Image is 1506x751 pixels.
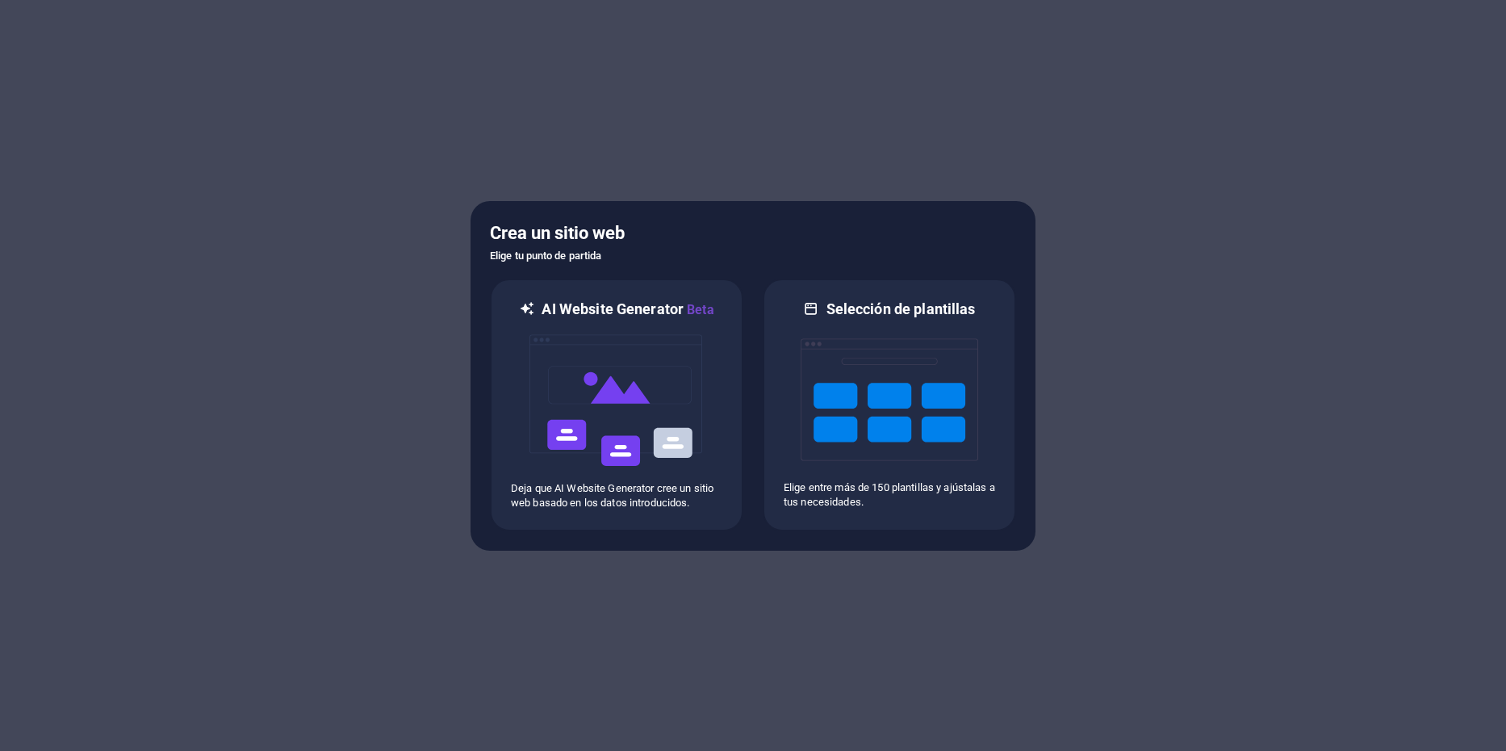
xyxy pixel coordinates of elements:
[684,302,714,317] span: Beta
[542,300,713,320] h6: AI Website Generator
[511,481,722,510] p: Deja que AI Website Generator cree un sitio web basado en los datos introducidos.
[528,320,705,481] img: ai
[784,480,995,510] p: Elige entre más de 150 plantillas y ajústalas a tus necesidades.
[490,279,743,531] div: AI Website GeneratorBetaaiDeja que AI Website Generator cree un sitio web basado en los datos int...
[763,279,1016,531] div: Selección de plantillasElige entre más de 150 plantillas y ajústalas a tus necesidades.
[490,220,1016,246] h5: Crea un sitio web
[490,246,1016,266] h6: Elige tu punto de partida
[826,300,976,319] h6: Selección de plantillas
